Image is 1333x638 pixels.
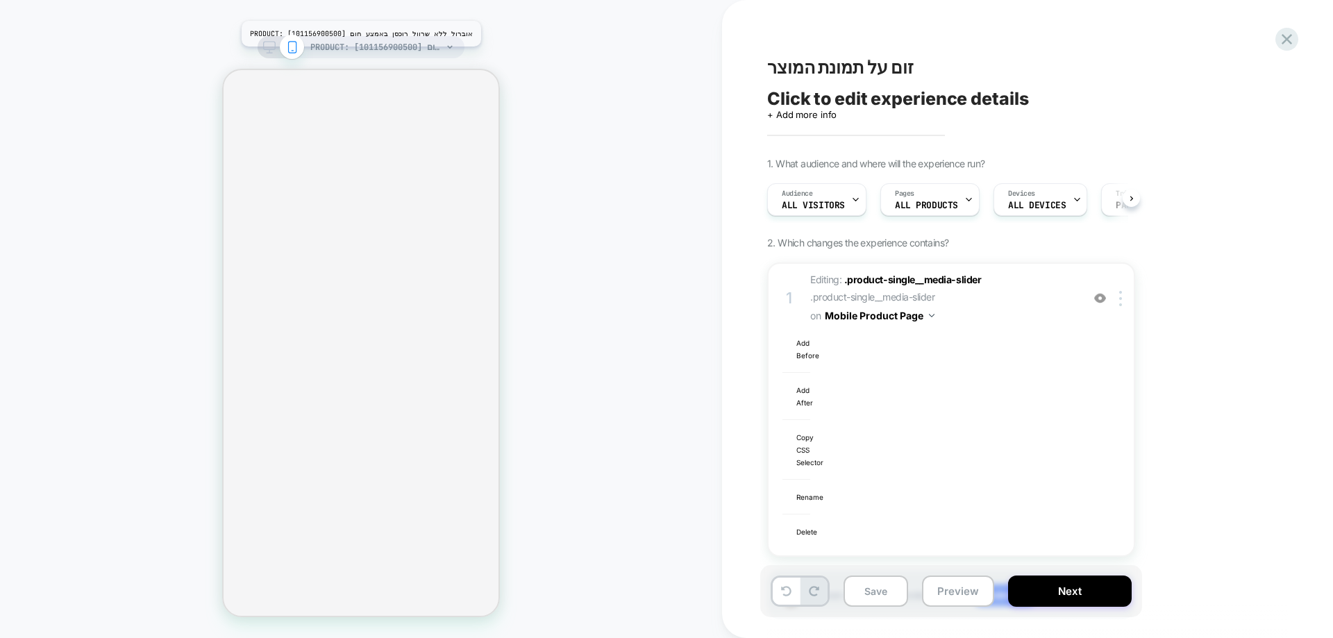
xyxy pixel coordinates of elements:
[895,201,958,210] span: ALL PRODUCTS
[929,314,934,317] img: down arrow
[895,189,914,199] span: Pages
[1008,576,1132,607] button: Next
[250,29,473,38] span: PRODUCT: אוברול ללא שרוול רוכסן באמצע חום [101156900500]
[782,420,810,480] div: Copy CSS Selector
[1116,201,1163,210] span: Page Load
[810,271,1075,326] span: Editing :
[782,480,810,514] div: Rename
[810,291,934,303] span: .product-single__media-slider
[782,285,796,312] div: 1
[767,109,837,120] span: + Add more info
[782,189,813,199] span: Audience
[782,326,810,373] div: Add Before
[767,57,914,78] span: זום על תמונת המוצר
[1119,291,1122,306] img: close
[782,514,810,548] div: Delete
[922,576,994,607] button: Preview
[844,274,981,285] span: .product-single__media-slider
[810,307,821,324] span: on
[767,237,948,249] span: 2. Which changes the experience contains?
[1094,292,1106,304] img: crossed eye
[1008,201,1066,210] span: ALL DEVICES
[310,36,442,58] span: PRODUCT: אוברול ללא שרוול רוכסן באמצע חום [101156900500]
[767,158,984,169] span: 1. What audience and where will the experience run?
[1116,189,1143,199] span: Trigger
[844,576,908,607] button: Save
[825,305,934,326] button: Mobile Product Page
[1008,189,1035,199] span: Devices
[782,373,810,420] div: Add After
[767,88,1071,109] div: Click to edit experience details
[782,201,845,210] span: All Visitors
